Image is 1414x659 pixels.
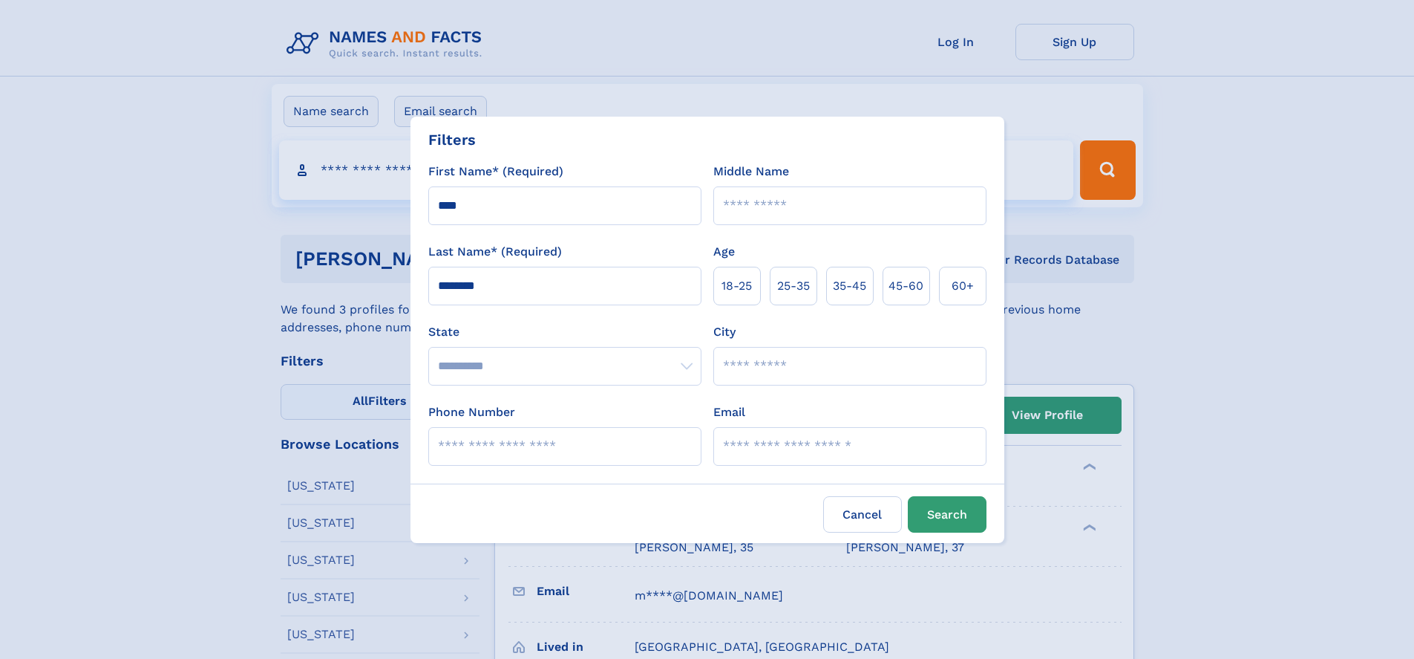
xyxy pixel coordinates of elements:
[428,243,562,261] label: Last Name* (Required)
[713,243,735,261] label: Age
[777,277,810,295] span: 25‑35
[888,277,923,295] span: 45‑60
[428,323,701,341] label: State
[428,163,563,181] label: First Name* (Required)
[908,496,986,533] button: Search
[833,277,866,295] span: 35‑45
[713,163,789,181] label: Middle Name
[428,403,515,421] label: Phone Number
[823,496,902,533] label: Cancel
[428,129,476,151] div: Filters
[721,277,752,295] span: 18‑25
[713,323,736,341] label: City
[713,403,745,421] label: Email
[952,277,974,295] span: 60+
